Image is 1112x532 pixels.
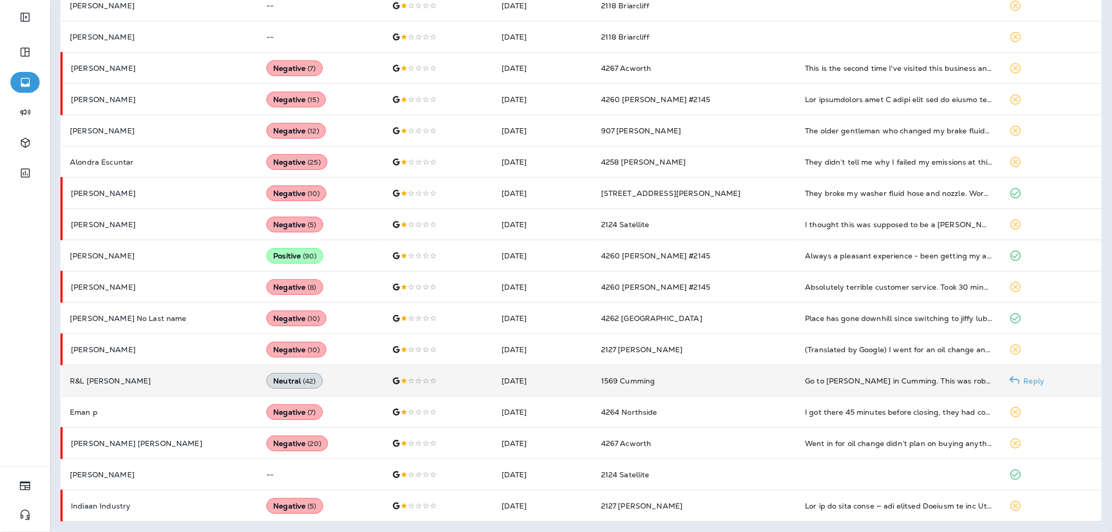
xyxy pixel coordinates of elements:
[266,185,326,201] div: Negative
[266,279,323,295] div: Negative
[601,95,710,104] span: 4260 [PERSON_NAME] #2145
[308,189,320,198] span: ( 10 )
[805,94,992,105] div: Its unfortunate that I write this but im beyond irritated. I brought my car to get an oil change ...
[70,408,250,416] p: Eman p
[601,220,650,229] span: 2124 Satellite
[71,283,250,291] p: [PERSON_NAME]
[805,188,992,199] div: They broke my washer fluid hose and nozzle. Worked fine days before going in. After visiting, the...
[70,314,250,323] p: [PERSON_NAME] No Last name
[70,127,250,135] p: [PERSON_NAME]
[70,377,250,385] p: R&L [PERSON_NAME]
[493,146,593,178] td: [DATE]
[493,178,593,209] td: [DATE]
[71,95,250,104] p: [PERSON_NAME]
[70,33,250,41] p: [PERSON_NAME]
[71,502,250,510] p: Indiaan Industry
[805,219,992,230] div: I thought this was supposed to be a Jiffy Lube, more like a slow lube. I pulled in and the guy to...
[258,459,384,490] td: --
[493,459,593,490] td: [DATE]
[10,7,40,28] button: Expand Sidebar
[71,345,250,354] p: [PERSON_NAME]
[71,64,250,72] p: [PERSON_NAME]
[805,344,992,355] div: (Translated by Google) I went for an oil change and they did nothing. I asked them to check again...
[601,376,655,386] span: 1569 Cumming
[493,397,593,428] td: [DATE]
[266,311,326,326] div: Negative
[71,439,250,448] p: [PERSON_NAME] [PERSON_NAME]
[601,314,702,323] span: 4262 [GEOGRAPHIC_DATA]
[805,157,992,167] div: They didn’t tell me why I failed my emissions at this establishment. All was told me its either b...
[601,189,741,198] span: [STREET_ADDRESS][PERSON_NAME]
[601,126,681,135] span: 907 [PERSON_NAME]
[1020,377,1045,385] p: Reply
[601,1,649,10] span: 2118 Briarcliff
[493,365,593,397] td: [DATE]
[266,92,326,107] div: Negative
[493,303,593,334] td: [DATE]
[258,21,384,53] td: --
[308,64,315,73] span: ( 7 )
[266,60,323,76] div: Negative
[493,115,593,146] td: [DATE]
[493,428,593,459] td: [DATE]
[308,408,315,417] span: ( 7 )
[266,217,323,232] div: Negative
[601,32,649,42] span: 2118 Briarcliff
[601,64,652,73] span: 4267 Acworth
[493,84,593,115] td: [DATE]
[70,158,250,166] p: Alondra Escuntar
[266,404,323,420] div: Negative
[308,95,319,104] span: ( 15 )
[493,490,593,522] td: [DATE]
[266,498,323,514] div: Negative
[308,283,316,292] span: ( 8 )
[308,439,321,448] span: ( 20 )
[493,209,593,240] td: [DATE]
[71,189,250,197] p: [PERSON_NAME]
[266,248,323,264] div: Positive
[266,436,328,451] div: Negative
[601,407,657,417] span: 4264 Northside
[601,251,710,261] span: 4260 [PERSON_NAME] #2145
[303,252,316,261] span: ( 90 )
[805,313,992,324] div: Place has gone downhill since switching to jiffy lube. Customer Service is very nice but people w...
[71,220,250,229] p: [PERSON_NAME]
[805,438,992,449] div: Went in for oil change didn’t plan on buying anything else— Was told the cabin air filter was $50...
[805,282,992,292] div: Absolutely terrible customer service. Took 30 minutes for an oil change. I was in the bay that en...
[308,345,320,354] span: ( 10 )
[805,376,992,386] div: Go to Corey’s in Cumming. This was robbery. But at least the guys were nice.
[266,342,326,357] div: Negative
[70,471,250,479] p: [PERSON_NAME]
[266,154,327,170] div: Negative
[266,373,323,389] div: Neutral
[601,439,652,448] span: 4267 Acworth
[303,377,316,386] span: ( 42 )
[601,501,683,511] span: 2127 [PERSON_NAME]
[308,314,320,323] span: ( 10 )
[601,282,710,292] span: 4260 [PERSON_NAME] #2145
[493,240,593,271] td: [DATE]
[70,2,250,10] p: [PERSON_NAME]
[266,123,326,139] div: Negative
[70,252,250,260] p: [PERSON_NAME]
[308,158,321,167] span: ( 25 )
[493,21,593,53] td: [DATE]
[805,501,992,511] div: Let me be very clear — the manager Charlie at the Jiffy Lube on Delk Rd is unprofessional, rude, ...
[805,126,992,136] div: The older gentleman who changed my brake fluids and handed me over my keys was unbelievably rude....
[805,63,992,73] div: This is the second time I've visited this business and left without allowing them to service my c...
[805,251,992,261] div: Always a pleasant experience - been getting my annual inspection there for years. Staff ALWAYS Qu...
[308,502,316,511] span: ( 5 )
[493,53,593,84] td: [DATE]
[601,157,686,167] span: 4258 [PERSON_NAME]
[601,345,683,354] span: 2127 [PERSON_NAME]
[493,271,593,303] td: [DATE]
[601,470,650,479] span: 2124 Satellite
[308,127,319,135] span: ( 12 )
[493,334,593,365] td: [DATE]
[805,407,992,417] div: I got there 45 minutes before closing, they had cones in the bays to not encourage you to pull in...
[308,220,316,229] span: ( 5 )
